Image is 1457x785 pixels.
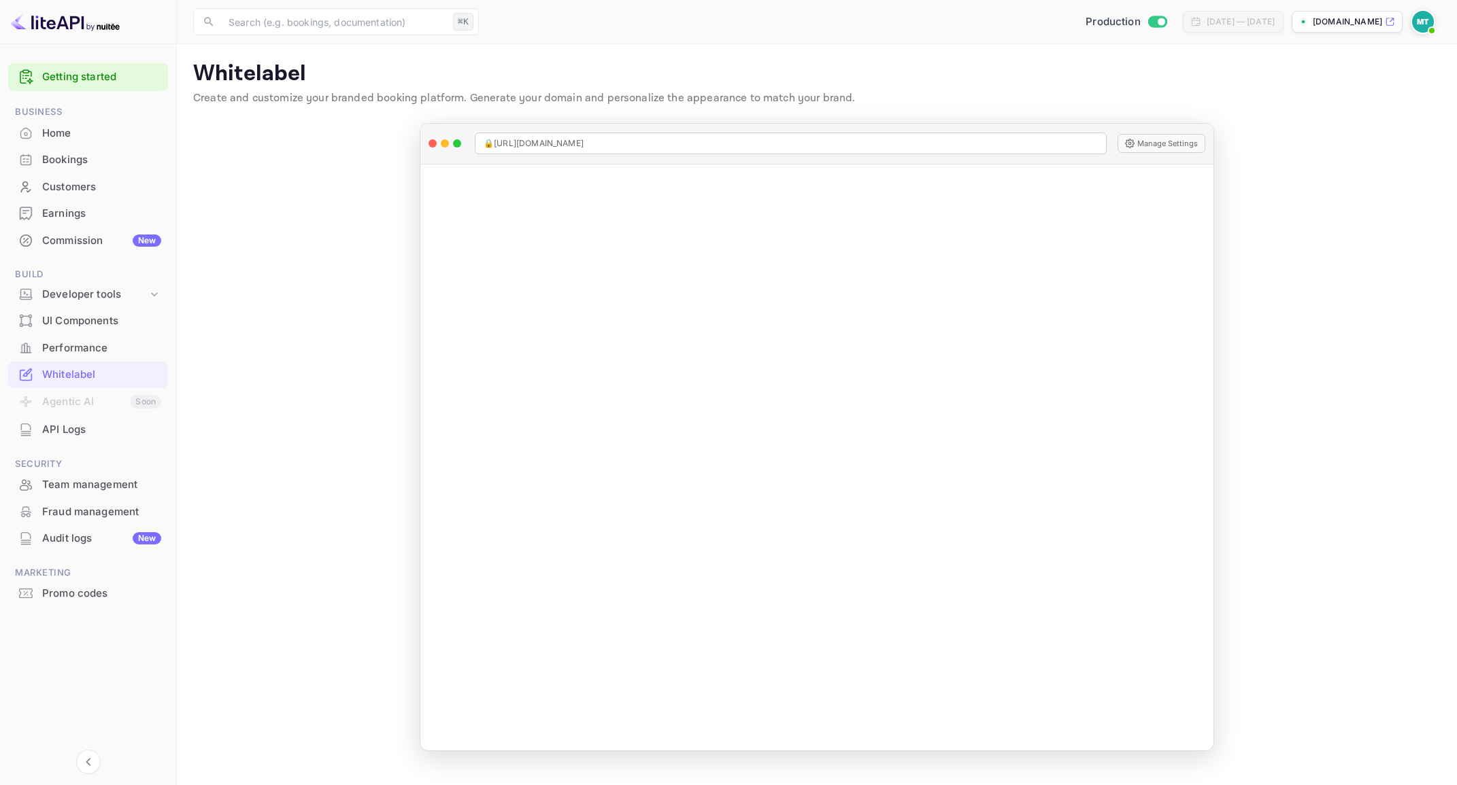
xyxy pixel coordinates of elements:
[8,105,168,120] span: Business
[1412,11,1434,33] img: Marcin Teodoru
[8,472,168,498] div: Team management
[8,417,168,442] a: API Logs
[8,335,168,360] a: Performance
[42,477,161,493] div: Team management
[8,200,168,226] a: Earnings
[42,69,161,85] a: Getting started
[8,525,168,551] a: Audit logsNew
[42,206,161,222] div: Earnings
[8,267,168,282] span: Build
[8,525,168,552] div: Audit logsNew
[8,174,168,200] div: Customers
[11,11,120,33] img: LiteAPI logo
[42,313,161,329] div: UI Components
[42,367,161,383] div: Whitelabel
[1086,14,1141,30] span: Production
[8,565,168,580] span: Marketing
[8,362,168,388] div: Whitelabel
[76,750,101,774] button: Collapse navigation
[42,287,148,302] div: Developer tools
[42,422,161,438] div: API Logs
[8,335,168,362] div: Performance
[8,174,168,199] a: Customers
[42,504,161,520] div: Fraud management
[193,60,1441,88] p: Whitelabel
[8,499,168,524] a: Fraud management
[484,137,584,150] span: 🔒 [URL][DOMAIN_NAME]
[42,179,161,195] div: Customers
[42,531,161,546] div: Audit logs
[8,472,168,497] a: Team management
[8,308,168,334] div: UI Components
[8,200,168,227] div: Earnings
[1207,16,1275,28] div: [DATE] — [DATE]
[1313,16,1382,28] p: [DOMAIN_NAME]
[133,532,161,544] div: New
[8,457,168,472] span: Security
[8,147,168,173] div: Bookings
[1080,14,1172,30] div: Switch to Sandbox mode
[8,63,168,91] div: Getting started
[8,147,168,172] a: Bookings
[8,120,168,145] a: Home
[8,308,168,333] a: UI Components
[1118,134,1205,153] button: Manage Settings
[220,8,448,35] input: Search (e.g. bookings, documentation)
[133,234,161,247] div: New
[42,126,161,141] div: Home
[8,283,168,307] div: Developer tools
[8,417,168,443] div: API Logs
[8,228,168,254] div: CommissionNew
[8,499,168,525] div: Fraud management
[42,341,161,356] div: Performance
[8,120,168,147] div: Home
[8,228,168,253] a: CommissionNew
[193,90,1441,107] p: Create and customize your branded booking platform. Generate your domain and personalize the appe...
[42,586,161,601] div: Promo codes
[8,362,168,387] a: Whitelabel
[42,152,161,168] div: Bookings
[42,233,161,249] div: Commission
[8,580,168,607] div: Promo codes
[8,580,168,606] a: Promo codes
[453,13,473,31] div: ⌘K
